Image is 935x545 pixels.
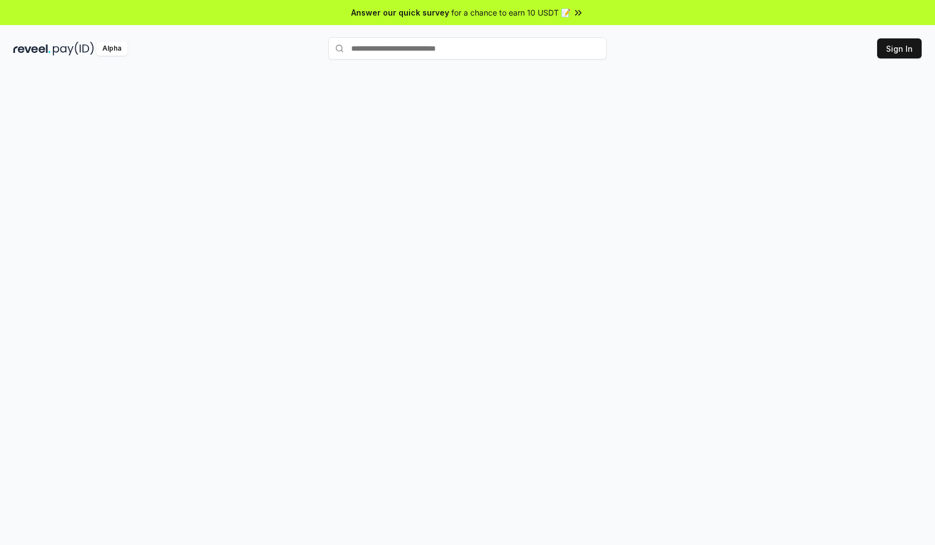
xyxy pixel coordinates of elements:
[53,42,94,56] img: pay_id
[451,7,570,18] span: for a chance to earn 10 USDT 📝
[351,7,449,18] span: Answer our quick survey
[96,42,127,56] div: Alpha
[877,38,922,58] button: Sign In
[13,42,51,56] img: reveel_dark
